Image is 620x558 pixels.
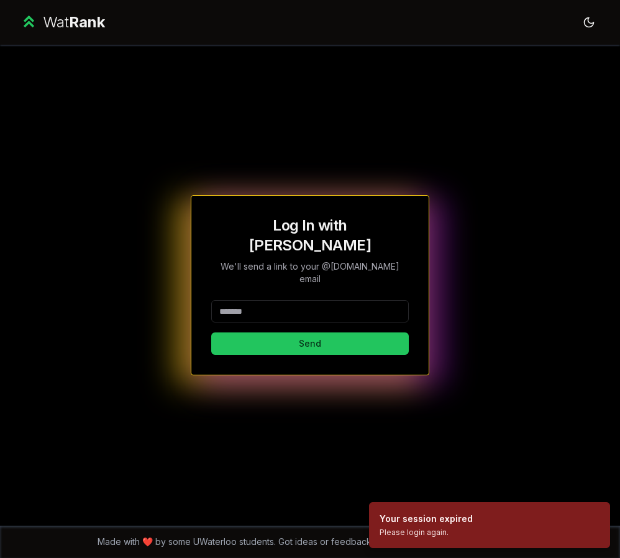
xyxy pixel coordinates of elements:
[98,536,425,548] span: Made with ❤️ by some UWaterloo students. Got ideas or feedback?
[69,13,105,31] span: Rank
[380,513,473,525] div: Your session expired
[211,332,409,355] button: Send
[211,260,409,285] p: We'll send a link to your @[DOMAIN_NAME] email
[380,528,473,537] div: Please login again.
[211,216,409,255] h1: Log In with [PERSON_NAME]
[43,12,105,32] div: Wat
[20,12,105,32] a: WatRank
